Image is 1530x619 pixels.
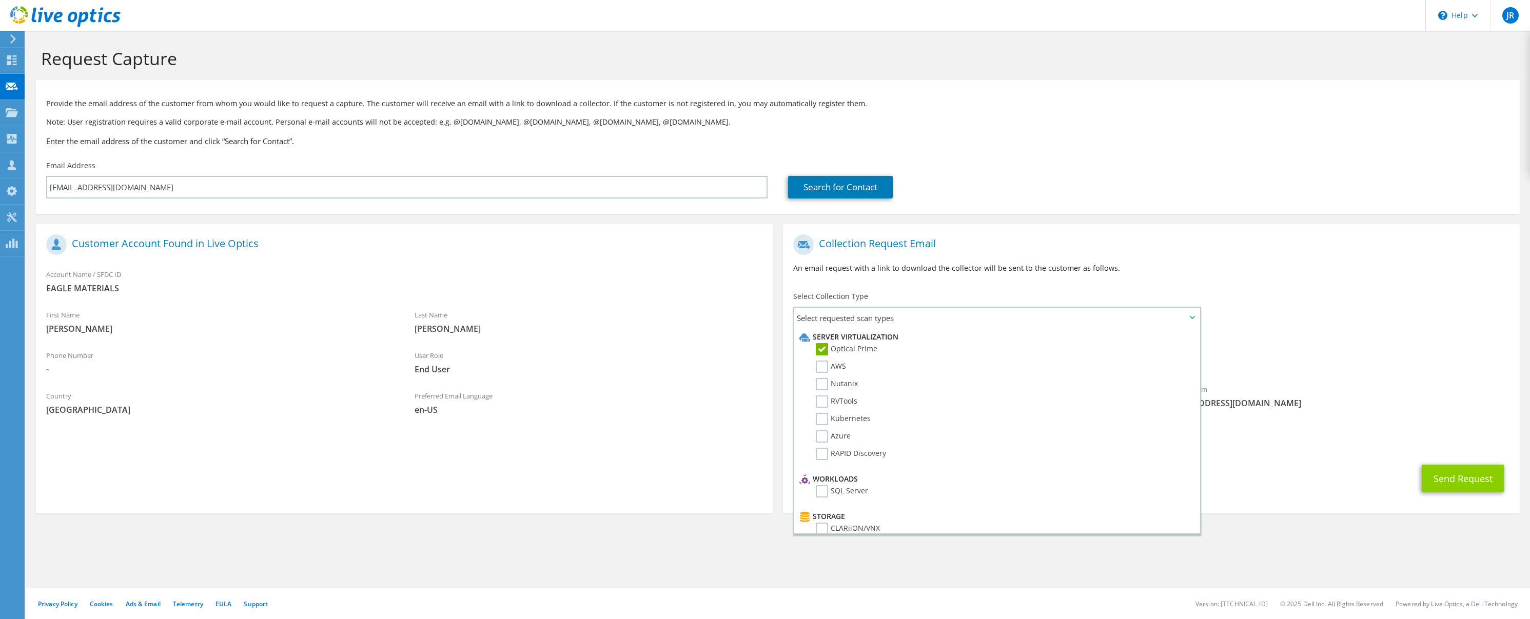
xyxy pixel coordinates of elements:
[46,116,1509,128] p: Note: User registration requires a valid corporate e-mail account. Personal e-mail accounts will ...
[38,600,77,608] a: Privacy Policy
[1162,397,1509,409] span: [EMAIL_ADDRESS][DOMAIN_NAME]
[1280,600,1383,608] li: © 2025 Dell Inc. All Rights Reserved
[816,343,877,355] label: Optical Prime
[794,308,1200,328] span: Select requested scan types
[797,473,1194,485] li: Workloads
[1502,7,1519,24] span: JR
[415,364,762,375] span: End User
[36,264,773,299] div: Account Name / SFDC ID
[1151,378,1520,414] div: Sender & From
[173,600,203,608] a: Telemetry
[46,364,394,375] span: -
[783,332,1520,373] div: Requested Collections
[404,345,773,380] div: User Role
[797,331,1194,343] li: Server Virtualization
[1438,11,1447,20] svg: \n
[46,404,394,415] span: [GEOGRAPHIC_DATA]
[797,510,1194,523] li: Storage
[816,485,868,497] label: SQL Server
[1195,600,1268,608] li: Version: [TECHNICAL_ID]
[816,413,871,425] label: Kubernetes
[793,234,1504,255] h1: Collection Request Email
[126,600,161,608] a: Ads & Email
[788,176,893,198] a: Search for Contact
[215,600,231,608] a: EULA
[41,48,1509,69] h1: Request Capture
[90,600,113,608] a: Cookies
[404,304,773,340] div: Last Name
[783,419,1520,454] div: CC & Reply To
[415,323,762,334] span: [PERSON_NAME]
[793,291,868,302] label: Select Collection Type
[816,395,857,408] label: RVTools
[816,523,880,535] label: CLARiiON/VNX
[36,385,404,421] div: Country
[816,448,886,460] label: RAPID Discovery
[1396,600,1518,608] li: Powered by Live Optics, a Dell Technology
[46,135,1509,147] h3: Enter the email address of the customer and click “Search for Contact”.
[36,304,404,340] div: First Name
[46,98,1509,109] p: Provide the email address of the customer from whom you would like to request a capture. The cust...
[46,283,762,294] span: EAGLE MATERIALS
[793,263,1509,274] p: An email request with a link to download the collector will be sent to the customer as follows.
[816,378,858,390] label: Nutanix
[244,600,268,608] a: Support
[783,378,1151,414] div: To
[404,385,773,421] div: Preferred Email Language
[1422,465,1504,492] button: Send Request
[46,161,95,171] label: Email Address
[415,404,762,415] span: en-US
[36,345,404,380] div: Phone Number
[816,361,846,373] label: AWS
[46,323,394,334] span: [PERSON_NAME]
[816,430,851,443] label: Azure
[46,234,757,255] h1: Customer Account Found in Live Optics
